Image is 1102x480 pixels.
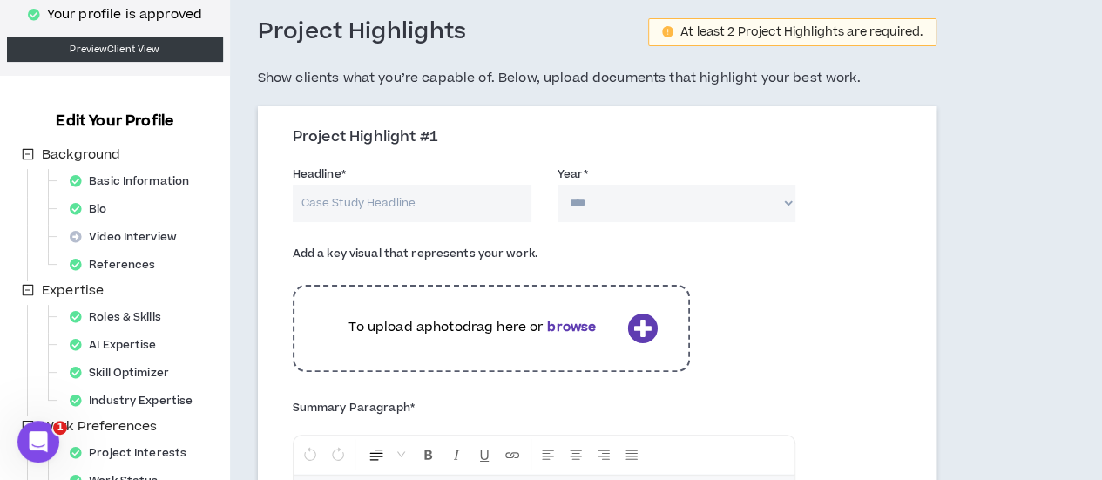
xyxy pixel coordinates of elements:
p: Your profile is approved [47,5,202,24]
button: Format Italics [443,439,470,470]
div: Basic Information [63,169,206,193]
span: Background [38,145,124,166]
span: Expertise [38,281,107,301]
div: Project Interests [63,441,204,465]
div: Bio [63,197,125,221]
button: Redo [325,439,351,470]
label: Summary Paragraph [293,394,415,422]
div: Video Interview [63,225,194,249]
h5: Show clients what you’re capable of. Below, upload documents that highlight your best work. [258,68,936,89]
h3: Project Highlights [258,17,467,47]
span: Expertise [42,281,104,300]
h3: Project Highlight #1 [293,128,915,147]
span: Background [42,145,120,164]
h3: Edit Your Profile [49,111,180,132]
div: Industry Expertise [63,389,210,413]
button: Format Bold [416,439,442,470]
a: PreviewClient View [7,37,223,62]
p: To upload a photo drag here or [325,318,620,337]
b: browse [547,318,596,336]
button: Insert Link [499,439,525,470]
label: Year [558,160,589,188]
span: minus-square [22,148,34,160]
button: Left Align [535,439,561,470]
input: Case Study Headline [293,185,531,222]
button: Undo [297,439,323,470]
div: At least 2 Project Highlights are required. [680,26,923,38]
button: Format Underline [471,439,497,470]
button: Right Align [591,439,617,470]
span: Work Preferences [42,417,157,436]
div: Skill Optimizer [63,361,186,385]
button: Center Align [563,439,589,470]
div: References [63,253,172,277]
label: Add a key visual that represents your work. [293,240,537,267]
div: Roles & Skills [63,305,179,329]
div: AI Expertise [63,333,174,357]
span: exclamation-circle [662,26,673,37]
label: Headline [293,160,346,188]
span: Work Preferences [38,416,160,437]
div: To upload aphotodrag here orbrowse [293,276,690,381]
span: 1 [53,421,67,435]
iframe: Intercom live chat [17,421,59,463]
span: minus-square [22,284,34,296]
button: Justify Align [619,439,645,470]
